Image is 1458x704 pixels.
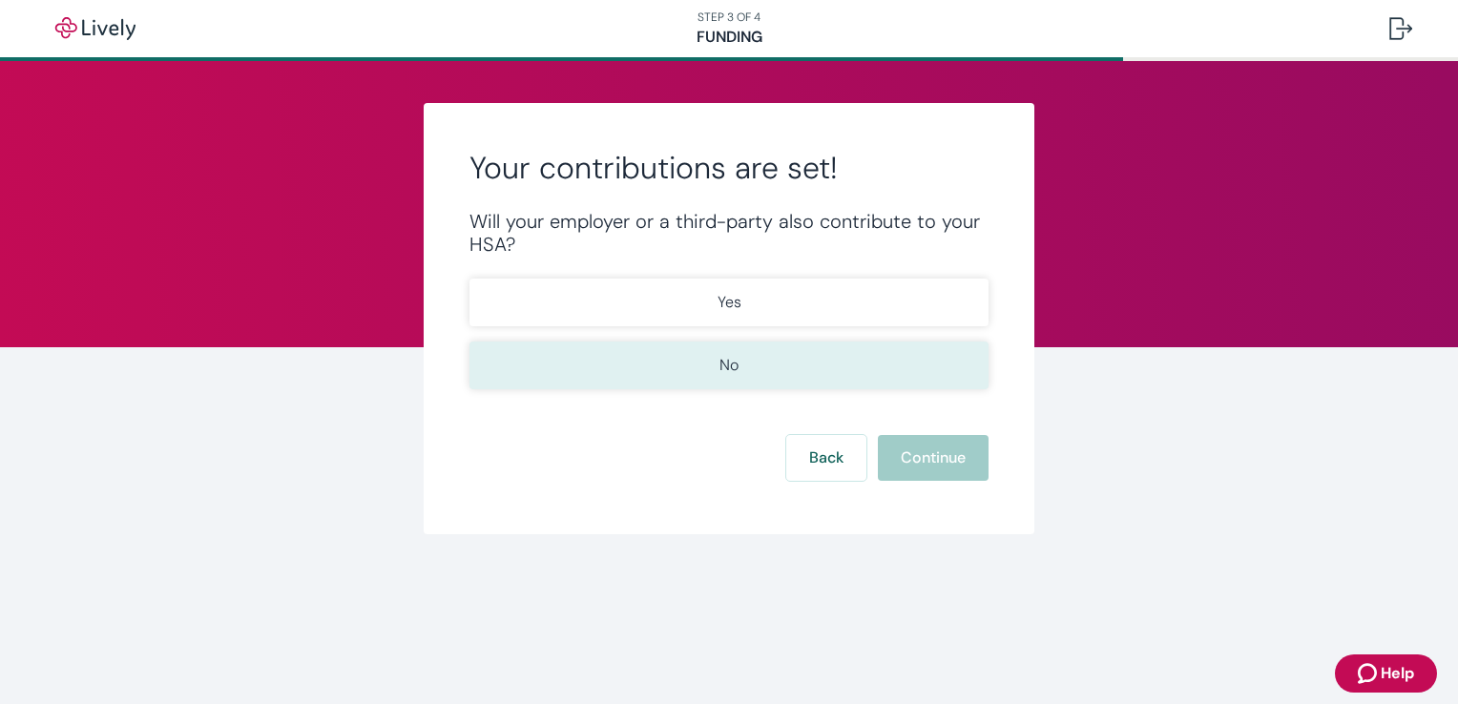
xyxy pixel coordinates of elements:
[469,149,989,187] h2: Your contributions are set!
[718,291,741,314] p: Yes
[1381,662,1414,685] span: Help
[1358,662,1381,685] svg: Zendesk support icon
[1335,654,1437,693] button: Zendesk support iconHelp
[469,279,989,326] button: Yes
[719,354,739,377] p: No
[42,17,149,40] img: Lively
[1374,6,1427,52] button: Log out
[469,342,989,389] button: No
[786,435,866,481] button: Back
[469,210,989,256] div: Will your employer or a third-party also contribute to your HSA?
